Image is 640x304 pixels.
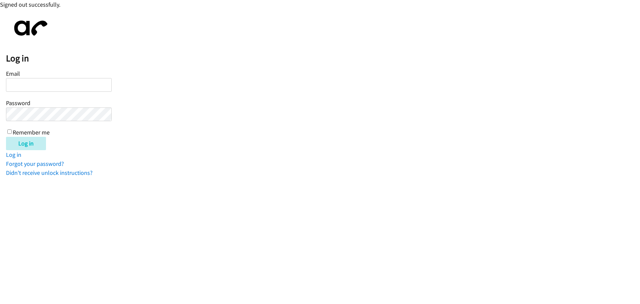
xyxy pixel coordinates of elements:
a: Log in [6,151,21,159]
a: Forgot your password? [6,160,64,168]
h2: Log in [6,53,640,64]
label: Email [6,70,20,77]
input: Log in [6,137,46,150]
label: Remember me [13,128,50,136]
a: Didn't receive unlock instructions? [6,169,93,177]
label: Password [6,99,30,107]
img: aphone-8a226864a2ddd6a5e75d1ebefc011f4aa8f32683c2d82f3fb0802fe031f96514.svg [6,15,53,41]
